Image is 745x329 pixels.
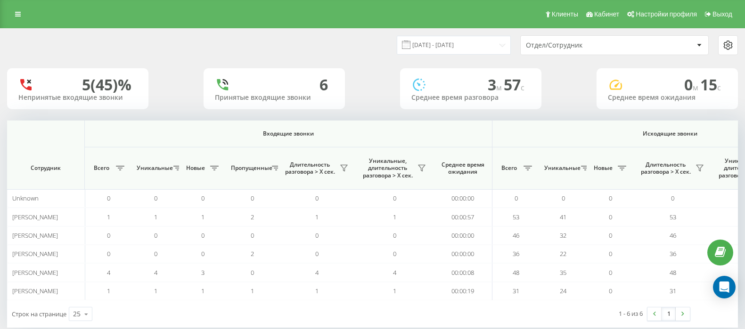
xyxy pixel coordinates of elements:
span: 0 [609,287,612,295]
td: 00:00:00 [434,226,492,245]
span: Всего [497,164,521,172]
span: 0 [251,194,254,202]
span: 53 [513,213,519,221]
span: 32 [560,231,566,240]
span: 2 [251,249,254,258]
div: Среднее время разговора [411,94,530,102]
td: 00:00:19 [434,282,492,300]
span: 0 [315,249,319,258]
span: 2 [251,213,254,221]
span: 1 [201,287,205,295]
span: [PERSON_NAME] [12,268,58,277]
span: 0 [251,268,254,277]
td: 00:00:00 [434,189,492,208]
span: Настройки профиля [636,10,697,18]
span: 1 [251,287,254,295]
span: 1 [393,213,396,221]
span: 0 [609,231,612,240]
span: 31 [670,287,676,295]
span: Уникальные [544,164,578,172]
div: Среднее время ожидания [608,94,727,102]
span: 0 [315,231,319,240]
span: м [496,82,504,93]
span: м [693,82,700,93]
td: 00:00:08 [434,263,492,281]
span: 0 [609,194,612,202]
span: 0 [515,194,518,202]
span: 53 [670,213,676,221]
span: 24 [560,287,566,295]
span: Клиенты [552,10,578,18]
span: 0 [154,194,157,202]
span: 57 [504,74,524,95]
span: 0 [671,194,674,202]
span: Уникальные [137,164,171,172]
span: [PERSON_NAME] [12,249,58,258]
span: 0 [107,194,110,202]
span: 0 [393,194,396,202]
span: 3 [201,268,205,277]
span: 0 [562,194,565,202]
span: 0 [251,231,254,240]
span: 48 [513,268,519,277]
span: 0 [609,213,612,221]
div: 5 (45)% [82,76,131,94]
span: Длительность разговора > Х сек. [639,161,693,176]
span: [PERSON_NAME] [12,231,58,240]
span: 1 [393,287,396,295]
span: Новые [591,164,615,172]
span: 46 [670,231,676,240]
a: 1 [662,307,676,321]
span: 1 [315,287,319,295]
span: 4 [154,268,157,277]
span: 0 [107,249,110,258]
span: c [717,82,721,93]
span: Строк на странице [12,310,66,318]
span: 0 [107,231,110,240]
td: 00:00:00 [434,245,492,263]
span: 3 [488,74,504,95]
span: 1 [107,287,110,295]
span: 1 [315,213,319,221]
span: 1 [107,213,110,221]
span: 36 [513,249,519,258]
span: 0 [393,249,396,258]
div: Отдел/Сотрудник [526,41,639,49]
span: 0 [684,74,700,95]
span: Unknown [12,194,39,202]
span: 1 [154,287,157,295]
span: 46 [513,231,519,240]
span: 4 [393,268,396,277]
span: 0 [609,249,612,258]
span: 1 [201,213,205,221]
span: 1 [154,213,157,221]
span: Всего [90,164,113,172]
span: 0 [315,194,319,202]
span: [PERSON_NAME] [12,287,58,295]
span: Выход [712,10,732,18]
span: 31 [513,287,519,295]
span: Сотрудник [15,164,76,172]
div: 1 - 6 из 6 [619,309,643,318]
span: 0 [201,249,205,258]
div: Open Intercom Messenger [713,276,736,298]
span: Среднее время ожидания [441,161,485,176]
span: 0 [154,249,157,258]
span: 0 [609,268,612,277]
td: 00:00:57 [434,208,492,226]
div: Непринятые входящие звонки [18,94,137,102]
span: 36 [670,249,676,258]
div: 25 [73,309,81,319]
span: 48 [670,268,676,277]
span: 15 [700,74,721,95]
span: Пропущенные [231,164,269,172]
span: 41 [560,213,566,221]
span: 4 [107,268,110,277]
span: c [521,82,524,93]
div: Принятые входящие звонки [215,94,334,102]
span: Новые [184,164,207,172]
span: Уникальные, длительность разговора > Х сек. [360,157,415,179]
span: 35 [560,268,566,277]
span: 0 [154,231,157,240]
span: 0 [393,231,396,240]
